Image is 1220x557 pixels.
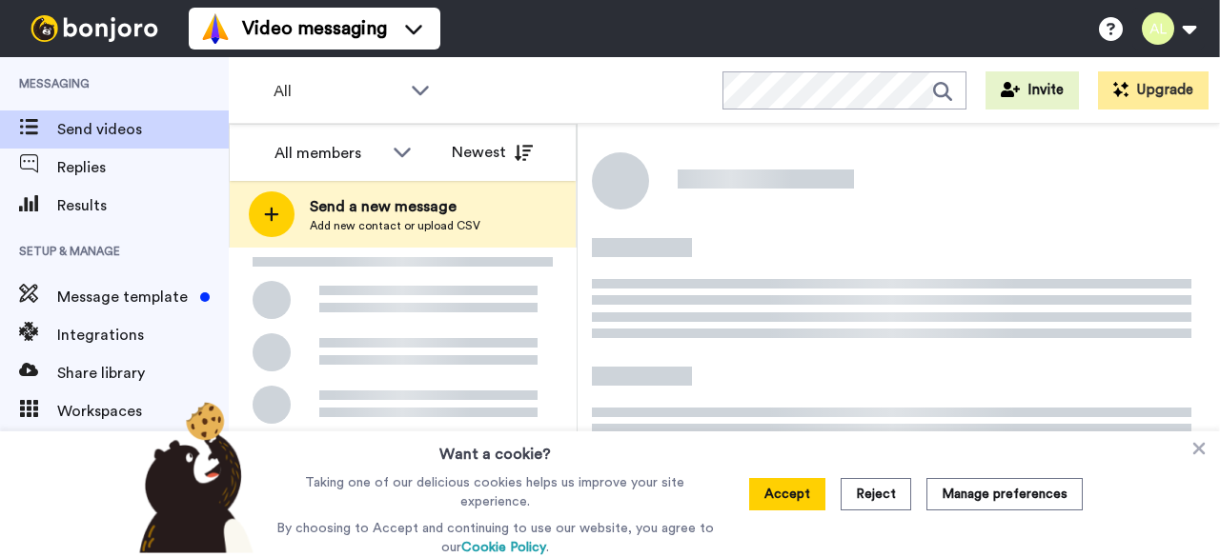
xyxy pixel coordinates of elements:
[57,118,229,141] span: Send videos
[1098,71,1209,109] button: Upgrade
[57,156,229,179] span: Replies
[57,194,229,217] span: Results
[200,13,231,44] img: vm-color.svg
[274,142,383,165] div: All members
[439,431,551,466] h3: Want a cookie?
[23,15,166,42] img: bj-logo-header-white.svg
[310,218,480,233] span: Add new contact or upload CSV
[57,324,229,347] span: Integrations
[749,478,825,510] button: Accept
[272,519,719,557] p: By choosing to Accept and continuing to use our website, you agree to our .
[274,80,401,103] span: All
[841,478,911,510] button: Reject
[122,401,263,553] img: bear-with-cookie.png
[437,133,547,171] button: Newest
[57,400,229,423] span: Workspaces
[926,478,1083,510] button: Manage preferences
[57,286,193,308] span: Message template
[57,362,229,385] span: Share library
[272,473,719,511] p: Taking one of our delicious cookies helps us improve your site experience.
[461,541,546,554] a: Cookie Policy
[242,15,387,42] span: Video messaging
[310,195,480,218] span: Send a new message
[986,71,1079,109] button: Invite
